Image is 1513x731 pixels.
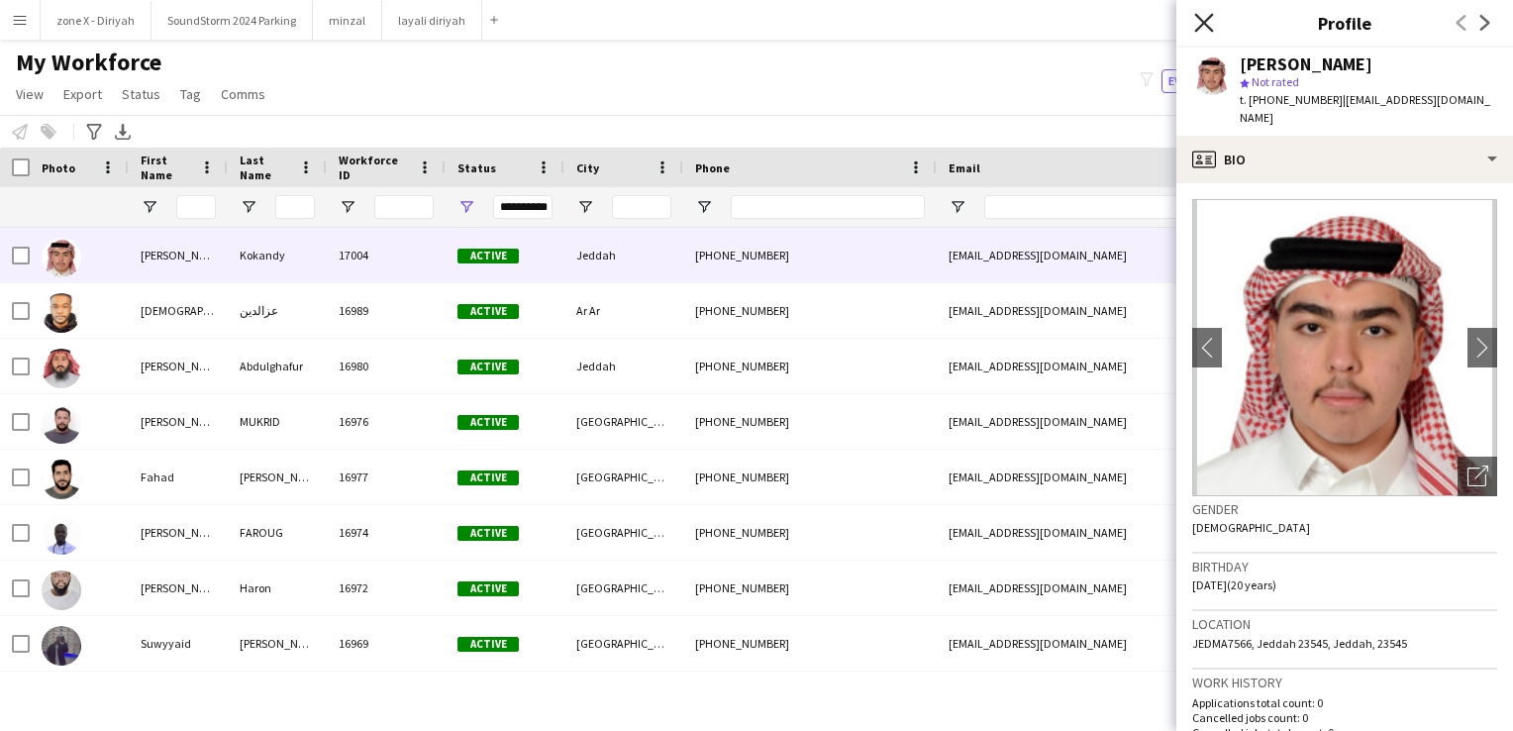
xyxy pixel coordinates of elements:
[683,561,937,615] div: [PHONE_NUMBER]
[457,304,519,319] span: Active
[151,1,313,40] button: SoundStorm 2024 Parking
[1192,695,1497,710] p: Applications total count: 0
[42,571,81,610] img: Mohammed Haron
[457,198,475,216] button: Open Filter Menu
[129,561,228,615] div: [PERSON_NAME]
[129,283,228,338] div: [DEMOGRAPHIC_DATA]
[111,120,135,144] app-action-btn: Export XLSX
[327,228,446,282] div: 17004
[457,360,519,374] span: Active
[1161,69,1261,93] button: Everyone6,179
[564,616,683,671] div: [GEOGRAPHIC_DATA]
[457,637,519,652] span: Active
[1240,92,1343,107] span: t. [PHONE_NUMBER]
[683,672,937,726] div: [PHONE_NUMBER]
[576,160,599,175] span: City
[457,470,519,485] span: Active
[1192,199,1497,496] img: Crew avatar or photo
[695,198,713,216] button: Open Filter Menu
[8,81,51,107] a: View
[82,120,106,144] app-action-btn: Advanced filters
[180,85,201,103] span: Tag
[240,153,291,182] span: Last Name
[564,339,683,393] div: Jeddah
[129,228,228,282] div: [PERSON_NAME]
[55,81,110,107] a: Export
[374,195,434,219] input: Workforce ID Filter Input
[327,339,446,393] div: 16980
[1458,457,1497,496] div: Open photos pop-in
[327,450,446,504] div: 16977
[576,198,594,216] button: Open Filter Menu
[1192,577,1276,592] span: [DATE] (20 years)
[683,228,937,282] div: [PHONE_NUMBER]
[129,339,228,393] div: [PERSON_NAME]
[564,672,683,726] div: [GEOGRAPHIC_DATA]
[129,450,228,504] div: Fahad
[327,616,446,671] div: 16969
[937,561,1333,615] div: [EMAIL_ADDRESS][DOMAIN_NAME]
[1176,10,1513,36] h3: Profile
[129,672,228,726] div: [PERSON_NAME]
[937,339,1333,393] div: [EMAIL_ADDRESS][DOMAIN_NAME]
[564,505,683,560] div: [GEOGRAPHIC_DATA]
[1192,520,1310,535] span: [DEMOGRAPHIC_DATA]
[141,153,192,182] span: First Name
[221,85,265,103] span: Comms
[1192,615,1497,633] h3: Location
[228,616,327,671] div: [PERSON_NAME]
[176,195,216,219] input: First Name Filter Input
[42,460,81,499] img: Fahad Abdullah
[141,198,158,216] button: Open Filter Menu
[949,160,980,175] span: Email
[327,394,446,449] div: 16976
[949,198,966,216] button: Open Filter Menu
[339,153,410,182] span: Workforce ID
[683,616,937,671] div: [PHONE_NUMBER]
[327,505,446,560] div: 16974
[1192,674,1497,691] h3: Work history
[695,160,730,175] span: Phone
[42,349,81,388] img: Abdulrahman Abdulghafur
[937,672,1333,726] div: [EMAIL_ADDRESS][DOMAIN_NAME]
[731,195,925,219] input: Phone Filter Input
[114,81,168,107] a: Status
[1192,710,1497,725] p: Cancelled jobs count: 0
[129,505,228,560] div: [PERSON_NAME]
[1240,55,1372,73] div: [PERSON_NAME]
[339,198,356,216] button: Open Filter Menu
[457,415,519,430] span: Active
[42,515,81,555] img: MOHAMMED FAROUG
[42,160,75,175] span: Photo
[937,283,1333,338] div: [EMAIL_ADDRESS][DOMAIN_NAME]
[172,81,209,107] a: Tag
[228,228,327,282] div: Kokandy
[122,85,160,103] span: Status
[129,616,228,671] div: Suwyyaid
[1240,92,1490,125] span: | [EMAIL_ADDRESS][DOMAIN_NAME]
[1176,136,1513,183] div: Bio
[228,505,327,560] div: FAROUG
[683,450,937,504] div: [PHONE_NUMBER]
[327,561,446,615] div: 16972
[457,526,519,541] span: Active
[228,283,327,338] div: عزالدين
[612,195,671,219] input: City Filter Input
[937,616,1333,671] div: [EMAIL_ADDRESS][DOMAIN_NAME]
[984,195,1321,219] input: Email Filter Input
[240,198,257,216] button: Open Filter Menu
[228,450,327,504] div: [PERSON_NAME]
[564,561,683,615] div: [GEOGRAPHIC_DATA]
[228,339,327,393] div: Abdulghafur
[313,1,382,40] button: minzal
[16,85,44,103] span: View
[275,195,315,219] input: Last Name Filter Input
[16,48,161,77] span: My Workforce
[42,293,81,333] img: مسلم عزالدين
[937,450,1333,504] div: [EMAIL_ADDRESS][DOMAIN_NAME]
[327,283,446,338] div: 16989
[683,283,937,338] div: [PHONE_NUMBER]
[41,1,151,40] button: zone X - Diriyah
[228,561,327,615] div: Haron
[228,672,327,726] div: [PERSON_NAME]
